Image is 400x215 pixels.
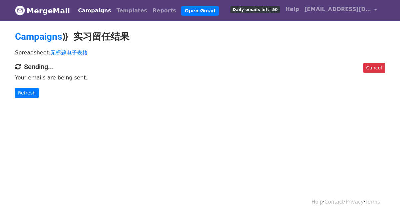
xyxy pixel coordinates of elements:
[228,3,283,16] a: Daily emails left: 50
[50,49,88,56] a: 无标题电子表格
[365,199,380,205] a: Terms
[15,31,62,42] a: Campaigns
[367,183,400,215] iframe: Chat Widget
[15,63,385,71] h4: Sending...
[15,31,385,42] h2: ⟫ 实习留任结果
[230,6,280,13] span: Daily emails left: 50
[346,199,364,205] a: Privacy
[15,4,70,18] a: MergeMail
[304,5,371,13] span: [EMAIL_ADDRESS][DOMAIN_NAME]
[15,49,385,56] p: Spreadsheet:
[15,88,39,98] a: Refresh
[15,74,385,81] p: Your emails are being sent.
[181,6,218,16] a: Open Gmail
[302,3,380,18] a: [EMAIL_ADDRESS][DOMAIN_NAME]
[325,199,344,205] a: Contact
[283,3,302,16] a: Help
[312,199,323,205] a: Help
[75,4,114,17] a: Campaigns
[114,4,150,17] a: Templates
[363,63,385,73] a: Cancel
[150,4,179,17] a: Reports
[15,5,25,15] img: MergeMail logo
